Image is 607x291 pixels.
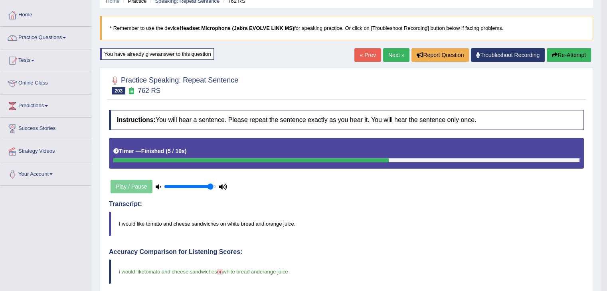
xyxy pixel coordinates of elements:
[0,118,91,138] a: Success Stories
[547,48,591,62] button: Re-Attempt
[141,148,164,154] b: Finished
[112,87,125,94] span: 203
[117,116,156,123] b: Instructions:
[113,148,186,154] h5: Timer —
[217,269,223,275] span: on
[166,148,168,154] b: (
[168,148,185,154] b: 5 / 10s
[0,49,91,69] a: Tests
[0,163,91,183] a: Your Account
[127,87,136,95] small: Exam occurring question
[411,48,469,62] button: Report Question
[260,269,288,275] span: orange juice
[471,48,545,62] a: Troubleshoot Recording
[119,269,144,275] span: i would like
[109,75,238,94] h2: Practice Speaking: Repeat Sentence
[100,48,214,60] div: You have already given answer to this question
[0,27,91,47] a: Practice Questions
[0,4,91,24] a: Home
[0,140,91,160] a: Strategy Videos
[109,212,584,236] blockquote: I would like tomato and cheese sandwiches on white bread and orange juice.
[180,25,294,31] b: Headset Microphone (Jabra EVOLVE LINK MS)
[144,269,217,275] span: tomato and cheese sandwiches
[185,148,187,154] b: )
[383,48,409,62] a: Next »
[109,110,584,130] h4: You will hear a sentence. Please repeat the sentence exactly as you hear it. You will hear the se...
[109,201,584,208] h4: Transcript:
[100,16,593,40] blockquote: * Remember to use the device for speaking practice. Or click on [Troubleshoot Recording] button b...
[0,95,91,115] a: Predictions
[109,248,584,256] h4: Accuracy Comparison for Listening Scores:
[223,269,260,275] span: white bread and
[354,48,381,62] a: « Prev
[138,87,160,94] small: 762 RS
[0,72,91,92] a: Online Class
